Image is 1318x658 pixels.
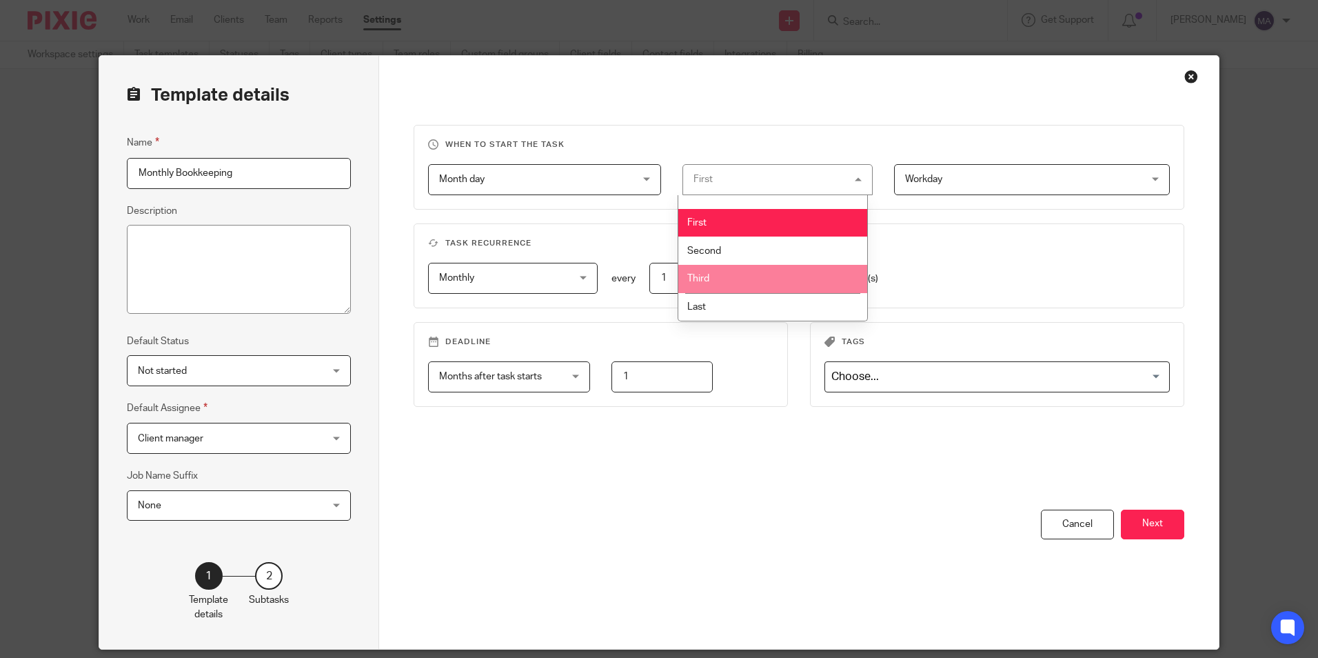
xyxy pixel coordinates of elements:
h2: Template details [127,83,290,107]
span: Workday [905,175,942,184]
div: Search for option [824,361,1170,392]
h3: When to start the task [428,139,1169,150]
span: Second [687,246,721,256]
span: Client manager [138,434,203,443]
label: Name [127,134,159,150]
h3: Task recurrence [428,238,1169,249]
div: 1 [195,562,223,590]
label: Default Status [127,335,189,348]
p: Subtasks [249,593,289,607]
span: Third [687,274,709,283]
span: None [138,501,161,510]
label: Job Name Suffix [127,469,198,483]
div: 2 [255,562,283,590]
div: First [693,175,713,184]
span: Last [687,302,706,312]
label: Description [127,204,177,218]
input: Search for option [827,365,1162,389]
p: every [611,272,636,286]
div: Close this dialog window [1184,70,1198,83]
div: Cancel [1041,510,1114,539]
h3: Tags [824,337,1170,348]
h3: Deadline [428,337,773,348]
span: Months after task starts [439,372,542,381]
label: Default Assignee [127,400,207,416]
button: Next [1121,510,1184,539]
span: Monthly [439,273,474,283]
span: Month day [439,175,485,184]
p: Template details [189,593,228,621]
span: First [687,218,707,228]
span: Not started [138,366,187,376]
